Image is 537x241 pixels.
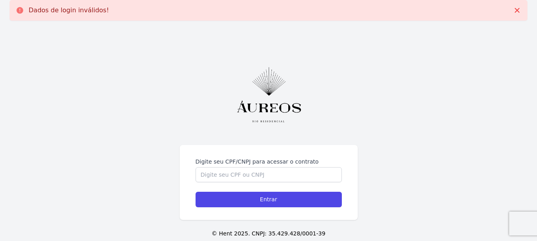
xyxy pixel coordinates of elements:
p: Dados de login inválidos! [29,6,109,14]
input: Digite seu CPF ou CNPJ [196,167,342,182]
label: Digite seu CPF/CNPJ para acessar o contrato [196,158,342,166]
img: Vertical_Preto@4x.png [225,57,312,132]
input: Entrar [196,192,342,207]
p: © Hent 2025. CNPJ: 35.429.428/0001-39 [13,229,524,238]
